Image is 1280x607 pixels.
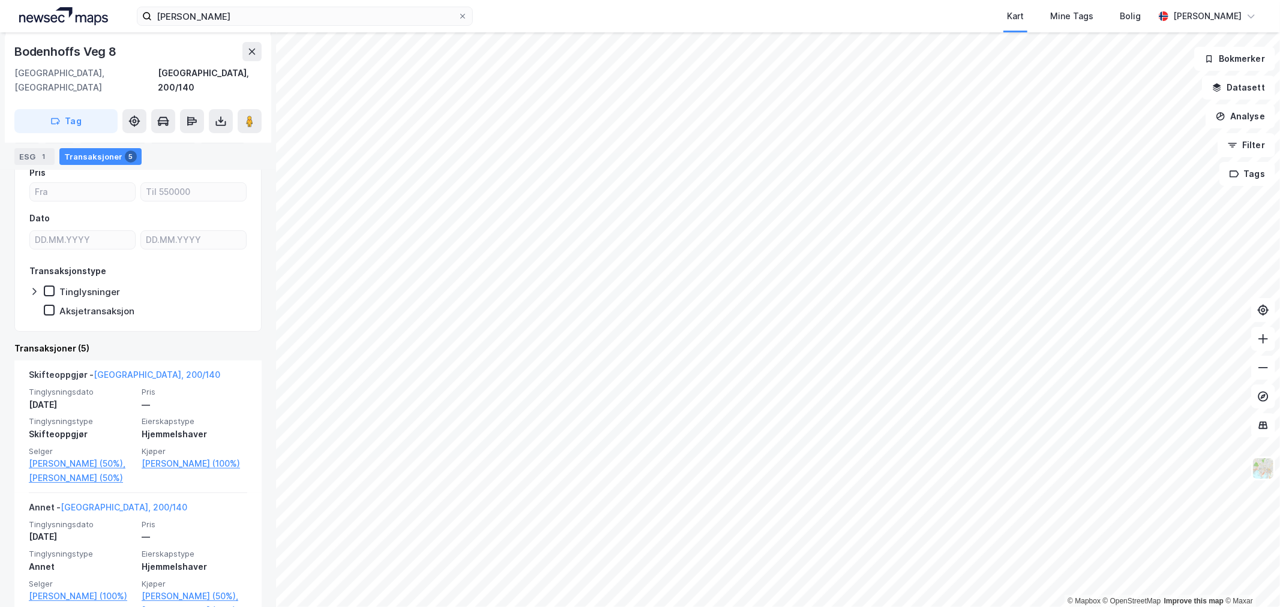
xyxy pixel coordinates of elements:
div: [DATE] [29,398,134,412]
span: Tinglysningstype [29,549,134,559]
div: [GEOGRAPHIC_DATA], [GEOGRAPHIC_DATA] [14,66,158,95]
iframe: Chat Widget [1220,549,1280,607]
button: Bokmerker [1194,47,1275,71]
a: [PERSON_NAME] (50%), [29,456,134,471]
div: ESG [14,148,55,165]
div: Transaksjonstype [29,264,106,278]
span: Pris [142,519,247,530]
a: Improve this map [1164,597,1224,605]
div: Aksjetransaksjon [59,305,134,317]
div: Transaksjoner [59,148,142,165]
div: [DATE] [29,530,134,544]
input: Søk på adresse, matrikkel, gårdeiere, leietakere eller personer [152,7,458,25]
div: Transaksjoner (5) [14,341,262,356]
span: Eierskapstype [142,416,247,426]
div: Tinglysninger [59,286,120,298]
button: Tag [14,109,118,133]
span: Tinglysningsdato [29,519,134,530]
a: [PERSON_NAME] (50%), [142,589,247,603]
input: Fra [30,183,135,201]
button: Filter [1218,133,1275,157]
a: [GEOGRAPHIC_DATA], 200/140 [94,369,220,380]
span: Selger [29,446,134,456]
div: 1 [38,151,50,163]
div: [GEOGRAPHIC_DATA], 200/140 [158,66,262,95]
input: DD.MM.YYYY [141,231,246,249]
div: Hjemmelshaver [142,560,247,574]
div: — [142,398,247,412]
div: Hjemmelshaver [142,427,247,441]
div: Annet [29,560,134,574]
div: Pris [29,166,46,180]
a: OpenStreetMap [1103,597,1161,605]
a: Mapbox [1068,597,1101,605]
div: Bodenhoffs Veg 8 [14,42,119,61]
div: Bolig [1120,9,1141,23]
span: Kjøper [142,446,247,456]
span: Kjøper [142,579,247,589]
img: Z [1252,457,1275,480]
button: Datasett [1202,76,1275,100]
span: Pris [142,387,247,397]
div: Skifteoppgjør [29,427,134,441]
span: Selger [29,579,134,589]
a: [PERSON_NAME] (50%) [29,471,134,485]
img: logo.a4113a55bc3d86da70a041830d287a7e.svg [19,7,108,25]
div: Dato [29,211,50,226]
span: Eierskapstype [142,549,247,559]
div: — [142,530,247,544]
div: 5 [125,151,137,163]
button: Tags [1219,162,1275,186]
a: [PERSON_NAME] (100%) [142,456,247,471]
a: [GEOGRAPHIC_DATA], 200/140 [61,502,187,512]
div: Annet - [29,500,187,519]
input: DD.MM.YYYY [30,231,135,249]
span: Tinglysningsdato [29,387,134,397]
div: Kart [1007,9,1024,23]
div: Mine Tags [1050,9,1093,23]
input: Til 550000 [141,183,246,201]
a: [PERSON_NAME] (100%) [29,589,134,603]
div: Skifteoppgjør - [29,368,220,387]
div: [PERSON_NAME] [1173,9,1242,23]
span: Tinglysningstype [29,416,134,426]
button: Analyse [1206,104,1275,128]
